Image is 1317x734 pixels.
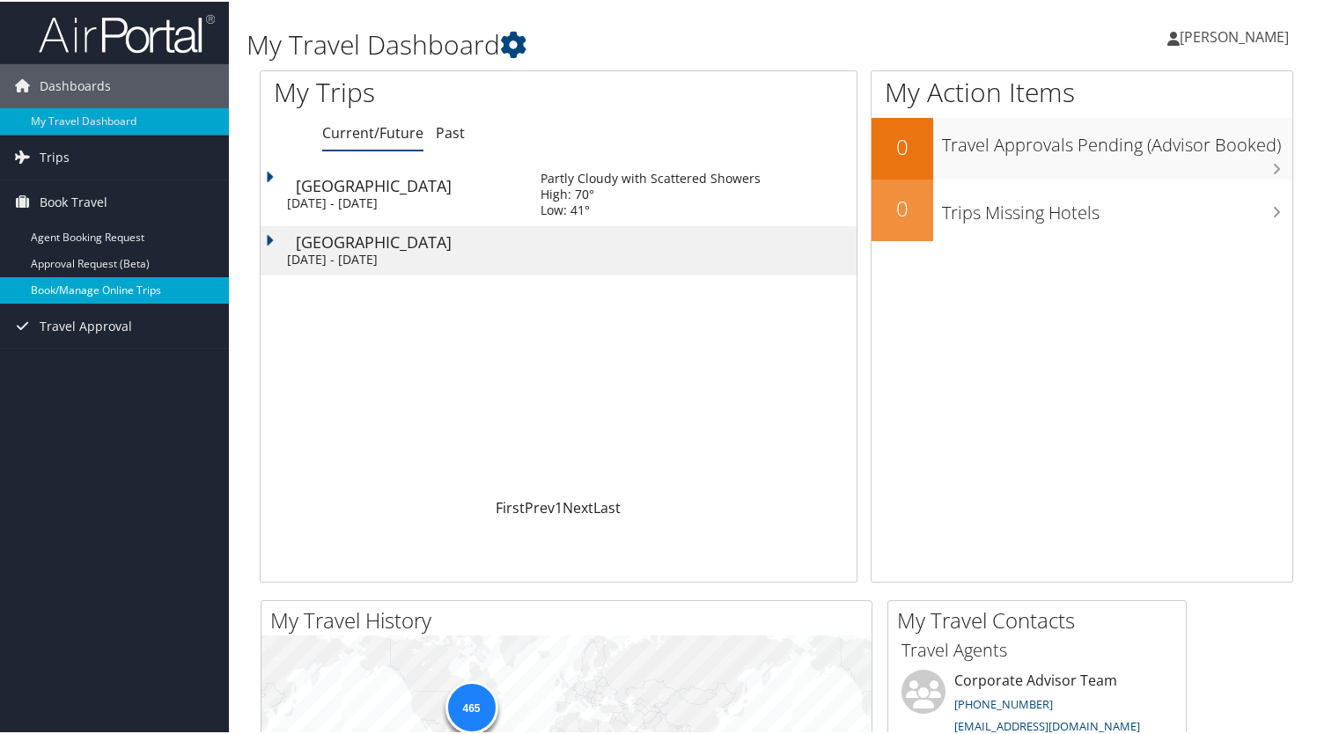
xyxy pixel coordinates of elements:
[287,194,514,209] div: [DATE] - [DATE]
[872,116,1292,178] a: 0Travel Approvals Pending (Advisor Booked)
[872,130,933,160] h2: 0
[274,72,595,109] h1: My Trips
[287,250,514,266] div: [DATE] - [DATE]
[40,62,111,106] span: Dashboards
[593,496,621,516] a: Last
[872,178,1292,239] a: 0Trips Missing Hotels
[954,716,1140,732] a: [EMAIL_ADDRESS][DOMAIN_NAME]
[563,496,593,516] a: Next
[39,11,215,53] img: airportal-logo.png
[1167,9,1306,62] a: [PERSON_NAME]
[246,25,953,62] h1: My Travel Dashboard
[525,496,555,516] a: Prev
[496,496,525,516] a: First
[897,604,1186,634] h2: My Travel Contacts
[40,303,132,347] span: Travel Approval
[445,679,497,731] div: 465
[555,496,563,516] a: 1
[942,190,1292,224] h3: Trips Missing Hotels
[296,176,523,192] div: [GEOGRAPHIC_DATA]
[954,694,1053,710] a: [PHONE_NUMBER]
[296,232,523,248] div: [GEOGRAPHIC_DATA]
[270,604,872,634] h2: My Travel History
[40,179,107,223] span: Book Travel
[322,121,423,141] a: Current/Future
[901,636,1173,661] h3: Travel Agents
[942,122,1292,156] h3: Travel Approvals Pending (Advisor Booked)
[436,121,465,141] a: Past
[872,72,1292,109] h1: My Action Items
[40,134,70,178] span: Trips
[541,185,761,201] div: High: 70°
[1180,26,1289,45] span: [PERSON_NAME]
[541,201,761,217] div: Low: 41°
[872,192,933,222] h2: 0
[541,169,761,185] div: Partly Cloudy with Scattered Showers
